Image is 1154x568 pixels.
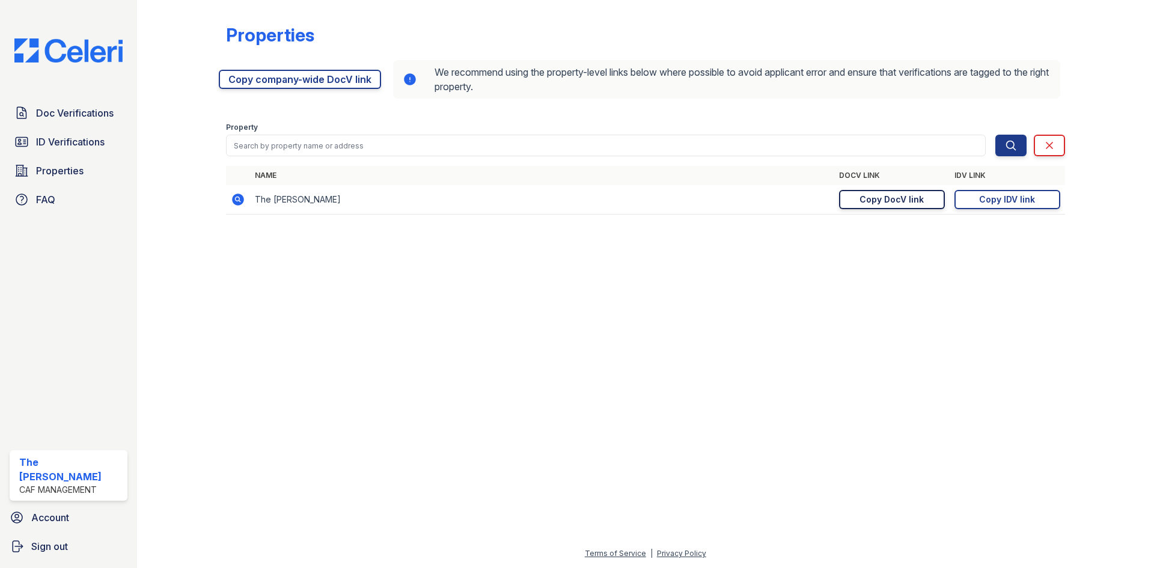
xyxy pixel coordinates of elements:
input: Search by property name or address [226,135,986,156]
div: Copy DocV link [859,194,924,206]
th: DocV Link [834,166,950,185]
a: Copy DocV link [839,190,945,209]
div: CAF Management [19,484,123,496]
span: FAQ [36,192,55,207]
a: FAQ [10,188,127,212]
div: Copy IDV link [979,194,1035,206]
a: Privacy Policy [657,549,706,558]
th: Name [250,166,834,185]
a: Properties [10,159,127,183]
a: Account [5,505,132,530]
a: Copy IDV link [954,190,1060,209]
div: We recommend using the property-level links below where possible to avoid applicant error and ens... [393,60,1060,99]
span: Doc Verifications [36,106,114,120]
span: Properties [36,163,84,178]
th: IDV Link [950,166,1065,185]
span: ID Verifications [36,135,105,149]
img: CE_Logo_Blue-a8612792a0a2168367f1c8372b55b34899dd931a85d93a1a3d3e32e68fde9ad4.png [5,38,132,63]
span: Sign out [31,539,68,554]
a: Doc Verifications [10,101,127,125]
td: The [PERSON_NAME] [250,185,834,215]
div: | [650,549,653,558]
a: Sign out [5,534,132,558]
a: Terms of Service [585,549,646,558]
label: Property [226,123,258,132]
div: The [PERSON_NAME] [19,455,123,484]
a: Copy company-wide DocV link [219,70,381,89]
div: Properties [226,24,314,46]
a: ID Verifications [10,130,127,154]
span: Account [31,510,69,525]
